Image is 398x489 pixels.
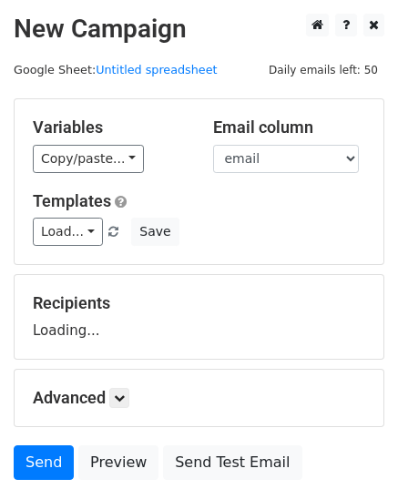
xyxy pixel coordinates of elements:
[78,445,158,480] a: Preview
[33,117,186,138] h5: Variables
[131,218,179,246] button: Save
[262,63,384,76] a: Daily emails left: 50
[33,218,103,246] a: Load...
[33,293,365,313] h5: Recipients
[33,293,365,341] div: Loading...
[163,445,301,480] a: Send Test Email
[213,117,366,138] h5: Email column
[33,388,365,408] h5: Advanced
[33,191,111,210] a: Templates
[14,14,384,45] h2: New Campaign
[262,60,384,80] span: Daily emails left: 50
[96,63,217,76] a: Untitled spreadsheet
[33,145,144,173] a: Copy/paste...
[14,445,74,480] a: Send
[14,63,218,76] small: Google Sheet:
